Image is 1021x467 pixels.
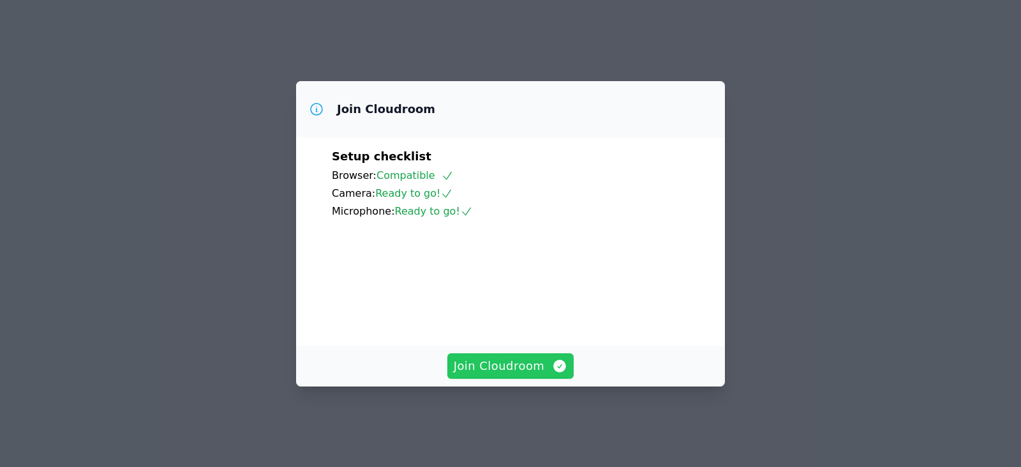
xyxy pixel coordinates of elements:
span: Microphone: [332,205,395,217]
span: Ready to go! [375,187,453,199]
span: Camera: [332,187,375,199]
span: Compatible [376,169,454,181]
span: Browser: [332,169,376,181]
span: Ready to go! [395,205,473,217]
span: Setup checklist [332,149,431,163]
button: Join Cloudroom [447,353,574,379]
span: Join Cloudroom [454,357,568,375]
h3: Join Cloudroom [337,102,435,117]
